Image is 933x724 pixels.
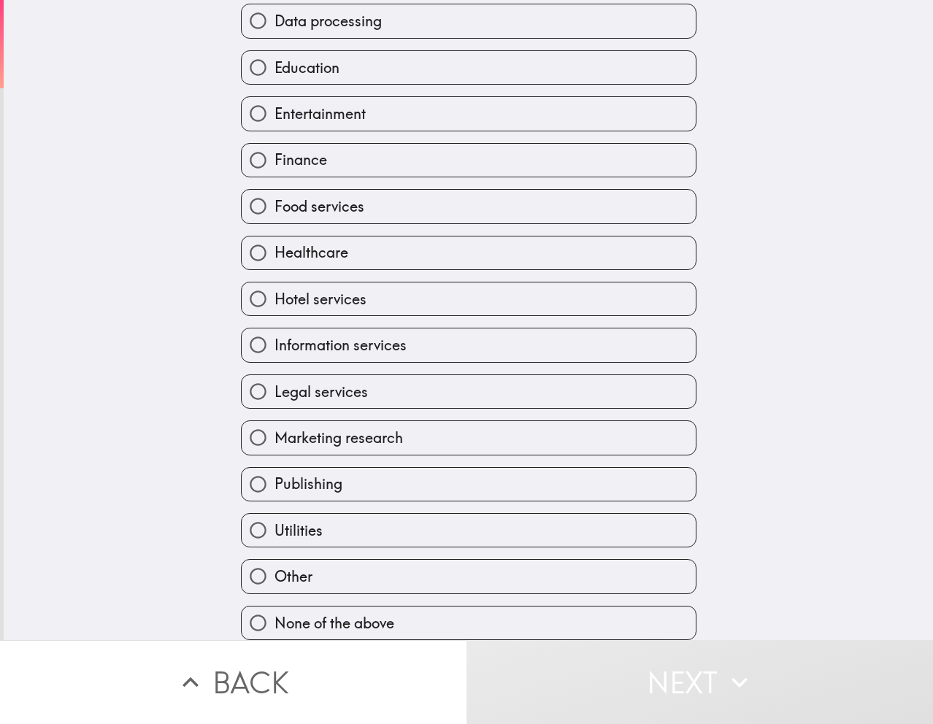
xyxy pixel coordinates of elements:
[242,514,696,547] button: Utilities
[274,242,348,263] span: Healthcare
[274,520,323,541] span: Utilities
[242,97,696,130] button: Entertainment
[274,428,403,448] span: Marketing research
[466,640,933,724] button: Next
[242,606,696,639] button: None of the above
[274,104,366,124] span: Entertainment
[274,150,327,170] span: Finance
[242,144,696,177] button: Finance
[242,468,696,501] button: Publishing
[274,196,364,217] span: Food services
[274,566,312,587] span: Other
[242,328,696,361] button: Information services
[242,190,696,223] button: Food services
[242,375,696,408] button: Legal services
[242,4,696,37] button: Data processing
[242,421,696,454] button: Marketing research
[242,282,696,315] button: Hotel services
[242,560,696,593] button: Other
[242,51,696,84] button: Education
[274,11,382,31] span: Data processing
[274,58,339,78] span: Education
[274,289,366,309] span: Hotel services
[274,335,407,355] span: Information services
[274,474,342,494] span: Publishing
[242,236,696,269] button: Healthcare
[274,613,394,633] span: None of the above
[274,382,368,402] span: Legal services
